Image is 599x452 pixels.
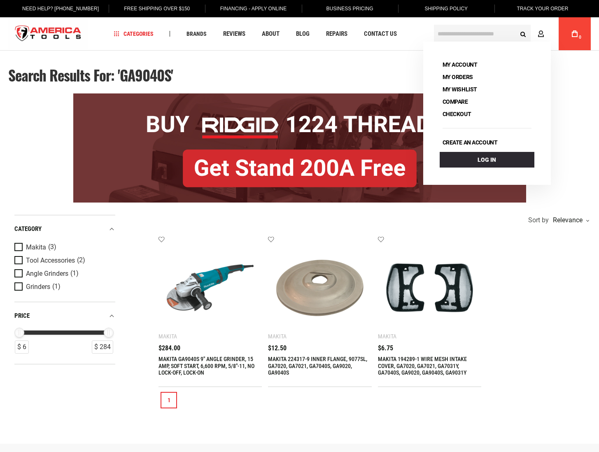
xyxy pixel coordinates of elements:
div: $ 6 [15,340,29,354]
a: MAKITA 224317-9 INNER FLANGE, 9077SL, GA7020, GA7021, GA7040S, GA9020, GA9040S [268,356,367,376]
span: Categories [114,31,154,37]
span: $12.50 [268,345,287,352]
span: Search results for: 'GA9040S' [8,64,173,86]
a: Repairs [322,28,351,40]
span: Reviews [223,31,245,37]
a: 0 [567,17,583,50]
div: category [14,224,115,235]
span: About [262,31,280,37]
span: Angle Grinders [26,270,68,277]
span: Shipping Policy [424,6,468,12]
a: About [258,28,283,40]
span: (1) [52,283,61,290]
span: (2) [77,257,85,264]
a: My Wishlist [440,84,480,95]
a: Log In [440,152,534,168]
a: BOGO: Buy RIDGID® 1224 Threader, Get Stand 200A Free! [73,93,526,100]
div: Product Filters [14,215,115,364]
a: Contact Us [360,28,401,40]
span: Tool Accessories [26,257,75,264]
a: Brands [183,28,210,40]
span: Makita [26,244,46,251]
span: Sort by [528,217,549,224]
span: $284.00 [158,345,180,352]
img: MAKITA 224317-9 INNER FLANGE, 9077SL, GA7020, GA7021, GA7040S, GA9020, GA9040S [276,244,363,331]
a: My Orders [440,71,476,83]
div: Makita [378,333,396,340]
span: Contact Us [364,31,397,37]
a: 1 [161,392,177,408]
a: Checkout [440,108,474,120]
div: Relevance [551,217,589,224]
a: Tool Accessories (2) [14,256,113,265]
span: Repairs [326,31,347,37]
span: $6.75 [378,345,393,352]
span: (1) [70,270,79,277]
span: Brands [186,31,207,37]
img: BOGO: Buy RIDGID® 1224 Threader, Get Stand 200A Free! [73,93,526,203]
a: store logo [8,19,88,49]
div: price [14,310,115,322]
span: 0 [579,35,581,40]
a: Blog [292,28,313,40]
div: Makita [268,333,287,340]
img: MAKITA 194289-1 WIRE MESH INTAKE COVER, GA7020, GA7021, GA7031Y, GA7040S, GA9020, GA9040S, GA9031Y [386,244,473,331]
a: Reviews [219,28,249,40]
div: Makita [158,333,177,340]
span: Blog [296,31,310,37]
a: Grinders (1) [14,282,113,291]
a: Create an account [440,137,501,148]
a: MAKITA GA9040S 9" ANGLE GRINDER, 15 AMP, SOFT START, 6,600 RPM, 5/8"-11, NO LOCK-OFF, LOCK-ON [158,356,254,376]
span: (3) [48,244,56,251]
button: Search [515,26,531,42]
a: Compare [440,96,471,107]
span: Grinders [26,283,50,291]
a: My Account [440,59,480,70]
img: America Tools [8,19,88,49]
a: Makita (3) [14,243,113,252]
div: $ 284 [92,340,113,354]
a: Angle Grinders (1) [14,269,113,278]
a: Categories [110,28,157,40]
a: MAKITA 194289-1 WIRE MESH INTAKE COVER, GA7020, GA7021, GA7031Y, GA7040S, GA9020, GA9040S, GA9031Y [378,356,467,376]
img: MAKITA GA9040S 9 [167,244,254,331]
